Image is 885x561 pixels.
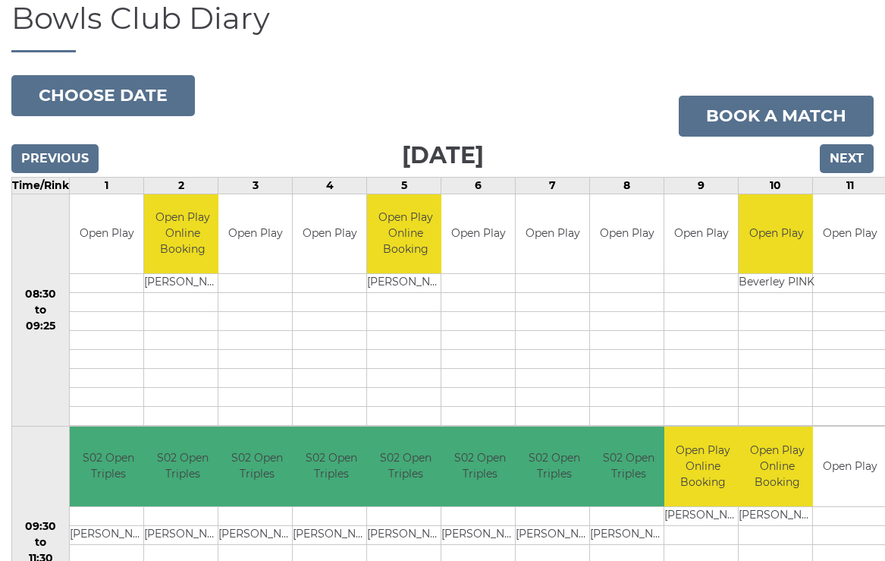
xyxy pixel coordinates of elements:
td: Open Play [516,194,589,274]
td: Time/Rink [12,177,70,194]
td: Open Play Online Booking [739,427,815,506]
button: Choose date [11,75,195,116]
td: 1 [70,177,144,194]
td: Open Play [441,194,515,274]
td: 08:30 to 09:25 [12,194,70,427]
td: Open Play Online Booking [144,194,221,274]
td: [PERSON_NAME] [590,525,667,544]
td: S02 Open Triples [516,427,592,506]
td: Open Play [218,194,292,274]
td: Open Play Online Booking [664,427,741,506]
td: [PERSON_NAME] [70,525,146,544]
td: S02 Open Triples [218,427,295,506]
td: [PERSON_NAME] [441,525,518,544]
td: Open Play [664,194,738,274]
td: Open Play [293,194,366,274]
td: [PERSON_NAME] [218,525,295,544]
td: [PERSON_NAME] [739,506,815,525]
h1: Bowls Club Diary [11,2,874,52]
td: 3 [218,177,293,194]
td: 4 [293,177,367,194]
td: 2 [144,177,218,194]
td: S02 Open Triples [441,427,518,506]
td: [PERSON_NAME] [516,525,592,544]
td: Beverley PINK [739,274,814,293]
td: [PERSON_NAME] [367,274,444,293]
td: S02 Open Triples [70,427,146,506]
input: Next [820,144,874,173]
td: 10 [739,177,813,194]
td: [PERSON_NAME] [367,525,444,544]
td: [PERSON_NAME] [144,274,221,293]
td: 6 [441,177,516,194]
td: S02 Open Triples [293,427,369,506]
td: S02 Open Triples [367,427,444,506]
td: [PERSON_NAME] [664,506,741,525]
td: Open Play [70,194,143,274]
td: Open Play [590,194,664,274]
td: S02 Open Triples [144,427,221,506]
td: 5 [367,177,441,194]
td: S02 Open Triples [590,427,667,506]
input: Previous [11,144,99,173]
td: 8 [590,177,664,194]
td: 7 [516,177,590,194]
a: Book a match [679,96,874,137]
td: 9 [664,177,739,194]
td: Open Play [739,194,814,274]
td: Open Play Online Booking [367,194,444,274]
td: [PERSON_NAME] [293,525,369,544]
td: [PERSON_NAME] [144,525,221,544]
